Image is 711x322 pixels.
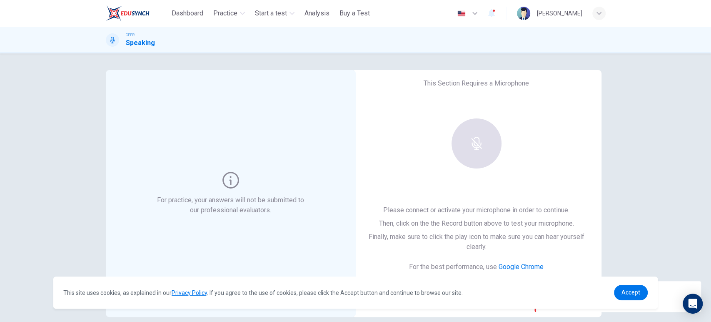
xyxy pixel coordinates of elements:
[424,78,529,88] h6: This Section Requires a Microphone
[301,6,333,21] button: Analysis
[252,6,298,21] button: Start a test
[53,277,658,309] div: cookieconsent
[456,10,467,17] img: en
[517,7,530,20] img: Profile picture
[336,6,373,21] button: Buy a Test
[499,263,544,271] a: Google Chrome
[304,8,329,18] span: Analysis
[365,205,588,215] p: Please connect or activate your microphone in order to continue.
[621,289,640,296] span: Accept
[409,262,544,272] h6: For the best performance, use
[365,232,588,252] p: Finally, make sure to click the play icon to make sure you can hear yourself clearly.
[155,195,306,215] h6: For practice, your answers will not be submitted to our professional evaluators.
[365,219,588,229] p: Then, click on the the Record button above to test your microphone.
[126,32,135,38] span: CEFR
[614,285,648,300] a: dismiss cookie message
[537,8,582,18] div: [PERSON_NAME]
[683,294,703,314] div: Open Intercom Messenger
[172,289,207,296] a: Privacy Policy
[339,8,370,18] span: Buy a Test
[168,6,207,21] button: Dashboard
[106,5,150,22] img: ELTC logo
[210,6,248,21] button: Practice
[255,8,287,18] span: Start a test
[213,8,237,18] span: Practice
[63,289,463,296] span: This site uses cookies, as explained in our . If you agree to the use of cookies, please click th...
[172,8,203,18] span: Dashboard
[106,5,169,22] a: ELTC logo
[126,38,155,48] h1: Speaking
